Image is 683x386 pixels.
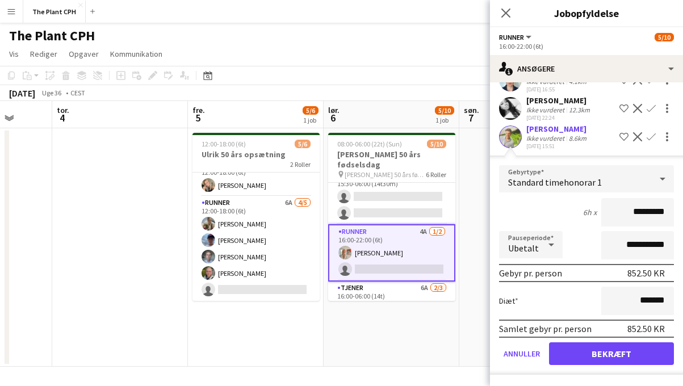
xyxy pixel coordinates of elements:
[508,242,539,254] span: Ubetalt
[326,111,340,124] span: 6
[490,6,683,20] h3: Jobopfyldelse
[328,149,455,170] h3: [PERSON_NAME] 50 års fødselsdag
[110,49,162,59] span: Kommunikation
[549,342,674,365] button: Bekræft
[499,33,524,41] span: Runner
[490,55,683,82] div: Ansøgere
[427,140,446,148] span: 5/10
[26,47,62,61] a: Rediger
[191,111,205,124] span: 5
[508,177,602,188] span: Standard timehonorar 1
[5,47,23,61] a: Vis
[328,169,455,224] app-card-role: Tjener0/215:30-06:00 (14t30m)
[55,111,69,124] span: 4
[526,95,592,106] div: [PERSON_NAME]
[192,105,205,115] span: fre.
[499,42,674,51] div: 16:00-22:00 (6t)
[627,323,665,334] div: 852.50 KR
[499,267,562,279] div: Gebyr pr. person
[192,158,320,196] app-card-role: Afvikler1/112:00-18:00 (6t)[PERSON_NAME]
[303,106,319,115] span: 5/6
[464,105,479,115] span: søn.
[627,267,665,279] div: 852.50 KR
[328,282,455,353] app-card-role: Tjener6A2/316:00-06:00 (14t)
[202,140,246,148] span: 12:00-18:00 (6t)
[435,116,454,124] div: 1 job
[526,114,592,121] div: [DATE] 22:24
[295,140,311,148] span: 5/6
[328,105,340,115] span: lør.
[328,224,455,282] app-card-role: Runner4A1/216:00-22:00 (6t)[PERSON_NAME]
[526,106,567,114] div: Ikke vurderet
[192,149,320,160] h3: Ulrik 50 års opsætning
[462,111,479,124] span: 7
[37,89,66,97] span: Uge 36
[499,296,518,306] label: Diæt
[192,196,320,301] app-card-role: Runner6A4/512:00-18:00 (6t)[PERSON_NAME][PERSON_NAME][PERSON_NAME][PERSON_NAME]
[290,160,311,169] span: 2 Roller
[526,142,589,150] div: [DATE] 15:51
[567,134,589,142] div: 8.6km
[499,323,592,334] div: Samlet gebyr pr. person
[328,133,455,301] app-job-card: 08:00-06:00 (22t) (Sun)5/10[PERSON_NAME] 50 års fødselsdag [PERSON_NAME] 50 års fødselsdag6 Rolle...
[64,47,103,61] a: Opgaver
[303,116,318,124] div: 1 job
[9,49,19,59] span: Vis
[526,134,567,142] div: Ikke vurderet
[426,170,446,179] span: 6 Roller
[57,105,69,115] span: tor.
[9,87,35,99] div: [DATE]
[345,170,426,179] span: [PERSON_NAME] 50 års fødselsdag
[337,140,402,148] span: 08:00-06:00 (22t) (Sun)
[30,49,57,59] span: Rediger
[435,106,454,115] span: 5/10
[655,33,674,41] span: 5/10
[499,33,533,41] button: Runner
[567,106,592,114] div: 12.3km
[499,342,544,365] button: Annuller
[526,86,589,93] div: [DATE] 16:55
[583,207,597,217] div: 6h x
[69,49,99,59] span: Opgaver
[23,1,86,23] button: The Plant CPH
[526,124,589,134] div: [PERSON_NAME]
[106,47,167,61] a: Kommunikation
[192,133,320,301] app-job-card: 12:00-18:00 (6t)5/6Ulrik 50 års opsætning2 RollerAfvikler1/112:00-18:00 (6t)[PERSON_NAME]Runner6A...
[70,89,85,97] div: CEST
[9,27,95,44] h1: The Plant CPH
